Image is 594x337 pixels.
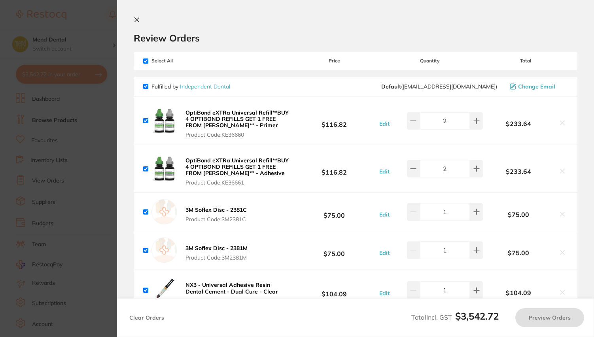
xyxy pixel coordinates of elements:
b: $3,542.72 [455,310,499,322]
b: $233.64 [483,120,554,127]
span: Product Code: 3M2381C [185,216,247,222]
b: $75.00 [292,205,377,219]
b: 3M Soflex Disc - 2381M [185,245,248,252]
span: Select All [143,58,222,64]
img: empty.jpg [151,199,177,224]
b: $116.82 [292,162,377,176]
span: Change Email [518,83,555,90]
b: $75.00 [483,211,554,218]
b: OptiBond eXTRa Universal Refill**BUY 4 OPTIBOND REFILLS GET 1 FREE FROM [PERSON_NAME]** - Primer [185,109,289,129]
b: $75.00 [483,249,554,256]
p: Fulfilled by [151,83,230,90]
b: $104.09 [292,283,377,297]
button: Preview Orders [515,308,584,327]
button: Edit [377,211,392,218]
button: Edit [377,290,392,297]
button: OptiBond eXTRa Universal Refill**BUY 4 OPTIBOND REFILLS GET 1 FREE FROM [PERSON_NAME]** - Primer ... [183,109,292,138]
span: Product Code: 3M2381M [185,254,248,261]
b: $104.09 [483,289,554,296]
button: 3M Soflex Disc - 2381M Product Code:3M2381M [183,245,250,261]
b: NX3 - Universal Adhesive Resin Dental Cement - Dual Cure - Clear [185,281,278,295]
span: Total Incl. GST [411,313,499,321]
b: $116.82 [292,114,377,128]
b: Default [381,83,401,90]
img: empty.jpg [151,237,177,263]
img: Nm1wZGNlaA [151,278,177,303]
h2: Review Orders [134,32,577,44]
button: NX3 - Universal Adhesive Resin Dental Cement - Dual Cure - Clear Product Code:KE33643 [183,281,292,304]
span: Product Code: KE33643 [185,298,289,304]
button: 3M Soflex Disc - 2381C Product Code:3M2381C [183,206,249,223]
span: Price [292,58,377,64]
b: 3M Soflex Disc - 2381C [185,206,247,213]
button: Edit [377,249,392,256]
button: Change Email [507,83,568,90]
span: Quantity [377,58,483,64]
span: orders@independentdental.com.au [381,83,497,90]
button: OptiBond eXTRa Universal Refill**BUY 4 OPTIBOND REFILLS GET 1 FREE FROM [PERSON_NAME]** - Adhesiv... [183,157,292,186]
img: bDBkenBwdw [151,108,177,134]
img: Mm1xZzZxaw [151,156,177,181]
b: $233.64 [483,168,554,175]
b: OptiBond eXTRa Universal Refill**BUY 4 OPTIBOND REFILLS GET 1 FREE FROM [PERSON_NAME]** - Adhesive [185,157,289,177]
button: Edit [377,168,392,175]
span: Total [483,58,568,64]
a: Independent Dental [180,83,230,90]
button: Clear Orders [127,308,166,327]
button: Edit [377,120,392,127]
b: $75.00 [292,243,377,258]
span: Product Code: KE36661 [185,179,289,186]
span: Product Code: KE36660 [185,132,289,138]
